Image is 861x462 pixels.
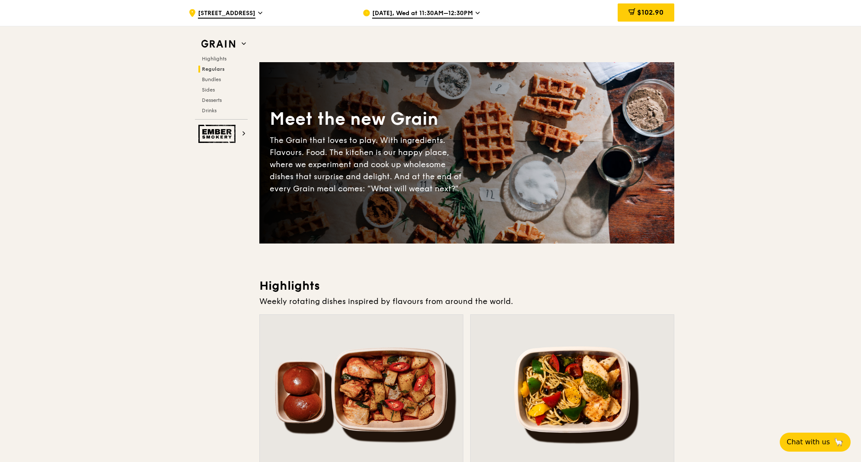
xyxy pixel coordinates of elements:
[372,9,473,19] span: [DATE], Wed at 11:30AM–12:30PM
[637,8,663,16] span: $102.90
[270,134,467,195] div: The Grain that loves to play. With ingredients. Flavours. Food. The kitchen is our happy place, w...
[420,184,459,193] span: eat next?”
[198,125,238,143] img: Ember Smokery web logo
[259,295,674,307] div: Weekly rotating dishes inspired by flavours from around the world.
[202,87,215,93] span: Sides
[198,36,238,52] img: Grain web logo
[780,433,851,452] button: Chat with us🦙
[259,278,674,294] h3: Highlights
[833,437,844,447] span: 🦙
[202,76,221,82] span: Bundles
[202,108,217,114] span: Drinks
[198,9,255,19] span: [STREET_ADDRESS]
[202,56,226,62] span: Highlights
[270,108,467,131] div: Meet the new Grain
[202,97,222,103] span: Desserts
[202,66,225,72] span: Regulars
[787,437,830,447] span: Chat with us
